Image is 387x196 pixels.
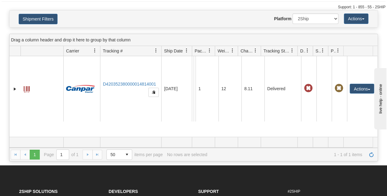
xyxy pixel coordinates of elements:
span: Shipment Issues [315,48,321,54]
h6: #2SHIP [288,190,368,194]
img: 14 - Canpar [66,85,95,93]
label: Platform [274,16,292,22]
div: grid grouping header [9,34,378,46]
a: Tracking # filter column settings [151,45,161,56]
a: Charge filter column settings [250,45,261,56]
span: Tracking # [103,48,123,54]
span: items per page [106,149,163,160]
td: [PERSON_NAME] [PERSON_NAME] CA ON TORONTO M5G 2J1 [192,56,194,121]
a: Label [24,83,30,93]
td: Sleep Country [GEOGRAPHIC_DATA] Shipping department [GEOGRAPHIC_DATA] [GEOGRAPHIC_DATA] Brampton ... [194,56,195,121]
input: Page 1 [57,150,69,159]
span: Charge [240,48,253,54]
strong: Developers [109,189,138,194]
iframe: chat widget [373,67,386,129]
span: Pickup Not Assigned [334,84,343,93]
a: D420352380000014814001 [103,82,156,86]
a: Packages filter column settings [204,45,215,56]
span: Weight [218,48,230,54]
a: Expand [12,86,18,92]
a: Pickup Status filter column settings [333,45,343,56]
span: Packages [195,48,207,54]
span: 1 - 1 of 1 items [211,152,362,157]
span: 50 [110,152,118,158]
td: 8.11 [241,56,264,121]
a: Refresh [367,150,376,159]
span: Tracking Status [263,48,290,54]
div: No rows are selected [167,152,207,157]
button: Actions [350,84,374,94]
div: Support: 1 - 855 - 55 - 2SHIP [2,5,385,10]
span: Late [304,84,312,93]
span: select [122,150,132,159]
span: Pickup Status [331,48,336,54]
td: [DATE] [161,56,192,121]
a: Tracking Status filter column settings [287,45,297,56]
span: Page sizes drop down [106,149,132,160]
button: Copy to clipboard [148,88,159,97]
a: Delivery Status filter column settings [302,45,313,56]
div: live help - online [5,5,57,10]
span: Delivery Status [300,48,305,54]
a: Weight filter column settings [227,45,238,56]
span: Ship Date [164,48,183,54]
span: Page of 1 [44,149,79,160]
strong: 2Ship Solutions [19,189,58,194]
span: Carrier [66,48,79,54]
strong: Support [198,189,219,194]
td: 12 [218,56,241,121]
a: Ship Date filter column settings [181,45,192,56]
button: Shipment Filters [19,14,58,24]
span: Page 1 [30,150,39,159]
a: Carrier filter column settings [90,45,100,56]
td: Delivered [264,56,301,121]
td: 1 [195,56,218,121]
button: Actions [344,13,368,24]
a: Shipment Issues filter column settings [318,45,328,56]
